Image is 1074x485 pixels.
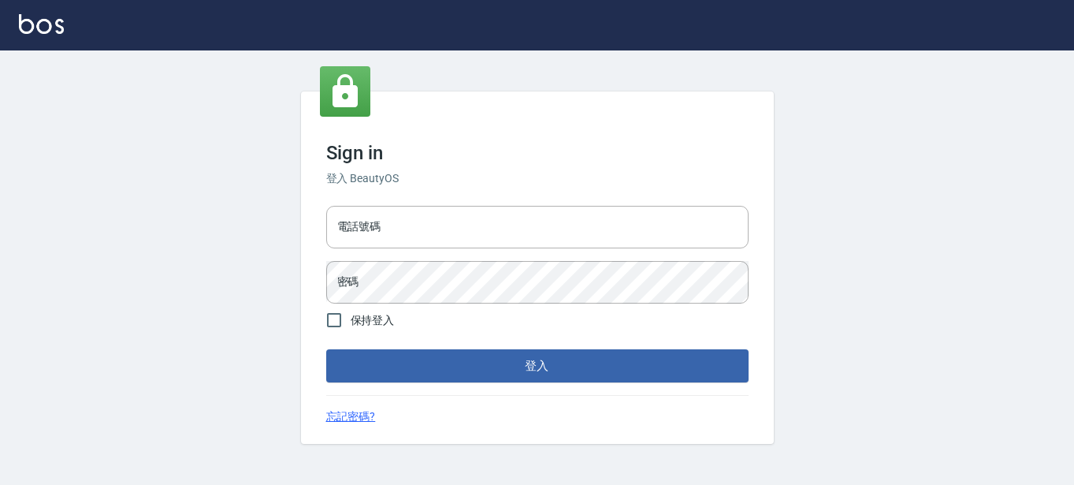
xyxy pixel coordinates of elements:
[326,142,749,164] h3: Sign in
[326,170,749,187] h6: 登入 BeautyOS
[326,409,376,425] a: 忘記密碼?
[351,312,395,329] span: 保持登入
[326,349,749,382] button: 登入
[19,14,64,34] img: Logo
